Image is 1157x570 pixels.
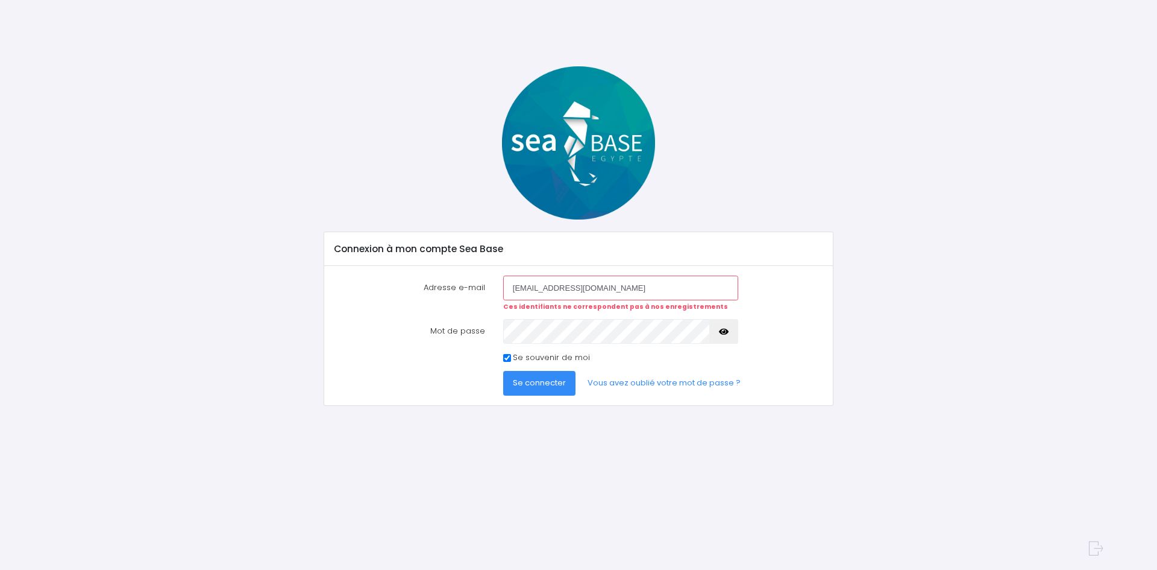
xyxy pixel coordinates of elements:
[513,377,566,388] span: Se connecter
[578,371,750,395] a: Vous avez oublié votre mot de passe ?
[513,352,590,364] label: Se souvenir de moi
[324,232,832,266] div: Connexion à mon compte Sea Base
[503,371,575,395] button: Se connecter
[503,302,728,311] strong: Ces identifiants ne correspondent pas à nos enregistrements
[325,319,494,343] label: Mot de passe
[325,276,494,311] label: Adresse e-mail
